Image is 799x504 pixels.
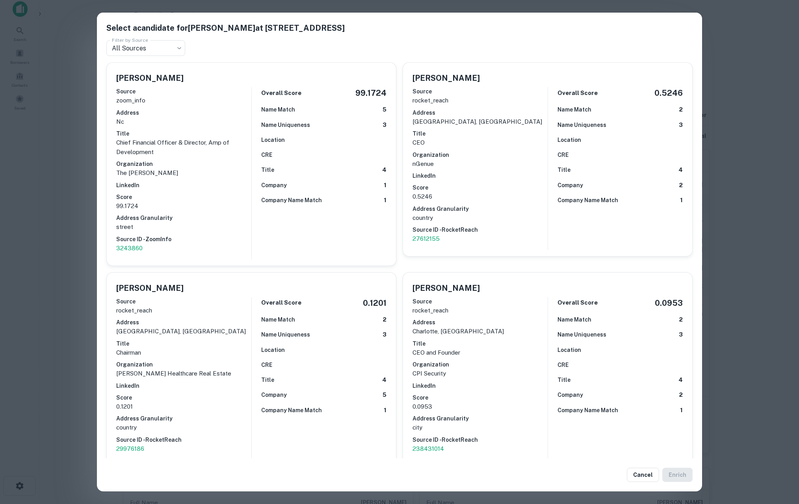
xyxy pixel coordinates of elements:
[261,121,310,129] h6: Name Uniqueness
[654,87,683,99] h5: 0.5246
[413,297,548,306] h6: Source
[413,306,548,315] p: rocket_reach
[116,297,251,306] h6: Source
[413,151,548,159] h6: Organization
[413,282,480,294] h5: [PERSON_NAME]
[261,136,285,144] h6: Location
[116,181,251,190] h6: LinkedIn
[557,361,569,369] h6: CRE
[383,315,386,324] h6: 2
[413,414,548,423] h6: Address Granularity
[413,171,548,180] h6: LinkedIn
[678,166,683,175] h6: 4
[116,444,251,454] a: 29976186
[413,205,548,213] h6: Address Granularity
[116,129,251,138] h6: Title
[355,87,386,99] h5: 99.1724
[413,369,548,378] p: CPI Security
[116,222,251,232] p: street
[557,315,591,324] h6: Name Match
[116,348,251,357] p: Chairman
[413,234,548,244] a: 27612155
[413,96,548,105] p: rocket_reach
[413,444,548,454] p: 238431014
[261,346,285,354] h6: Location
[261,89,301,98] h6: Overall Score
[413,360,548,369] h6: Organization
[116,87,251,96] h6: Source
[116,414,251,423] h6: Address Granularity
[678,376,683,385] h6: 4
[413,192,548,201] p: 0.5246
[116,339,251,348] h6: Title
[680,196,683,205] h6: 1
[679,391,683,400] h6: 2
[261,298,301,307] h6: Overall Score
[679,330,683,339] h6: 3
[383,121,386,130] h6: 3
[116,360,251,369] h6: Organization
[384,196,386,205] h6: 1
[116,282,184,294] h5: [PERSON_NAME]
[413,183,548,192] h6: Score
[363,297,386,309] h5: 0.1201
[413,327,548,336] p: charlotte, [GEOGRAPHIC_DATA]
[413,108,548,117] h6: Address
[557,330,606,339] h6: Name Uniqueness
[413,72,480,84] h5: [PERSON_NAME]
[413,87,548,96] h6: Source
[116,369,251,378] p: [PERSON_NAME] Healthcare Real Estate
[557,151,569,159] h6: CRE
[116,381,251,390] h6: LinkedIn
[413,435,548,444] h6: Source ID - RocketReach
[679,315,683,324] h6: 2
[557,376,570,384] h6: Title
[106,22,693,34] h5: Select a candidate for [PERSON_NAME] at [STREET_ADDRESS]
[116,160,251,168] h6: Organization
[413,339,548,348] h6: Title
[413,213,548,223] p: country
[116,435,251,444] h6: Source ID - RocketReach
[557,89,598,98] h6: Overall Score
[413,159,548,169] p: nGenue
[116,168,251,178] p: The [PERSON_NAME]
[383,105,386,114] h6: 5
[679,105,683,114] h6: 2
[679,121,683,130] h6: 3
[383,330,386,339] h6: 3
[557,121,606,129] h6: Name Uniqueness
[106,40,185,56] div: All Sources
[679,181,683,190] h6: 2
[413,318,548,327] h6: Address
[413,423,548,432] p: city
[116,402,251,411] p: 0.1201
[261,151,272,159] h6: CRE
[557,105,591,114] h6: Name Match
[384,406,386,415] h6: 1
[261,181,287,190] h6: Company
[116,72,184,84] h5: [PERSON_NAME]
[112,37,148,43] label: Filter by Source
[655,297,683,309] h5: 0.0953
[116,117,251,126] p: nc
[261,330,310,339] h6: Name Uniqueness
[116,393,251,402] h6: Score
[261,196,322,205] h6: Company Name Match
[413,393,548,402] h6: Score
[557,406,618,415] h6: Company Name Match
[116,244,251,253] a: 3243860
[116,201,251,211] p: 99.1724
[261,391,287,399] h6: Company
[557,391,583,399] h6: Company
[557,136,581,144] h6: Location
[557,181,583,190] h6: Company
[261,166,274,174] h6: Title
[116,96,251,105] p: zoom_info
[116,138,251,156] p: Chief Financial Officer & Director, Amp of Development
[116,306,251,315] p: rocket_reach
[116,318,251,327] h6: Address
[261,361,272,369] h6: CRE
[384,181,386,190] h6: 1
